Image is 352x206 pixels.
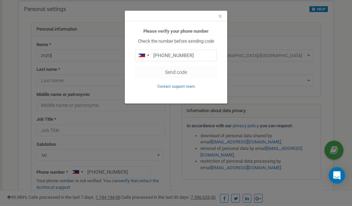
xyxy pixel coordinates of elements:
[218,12,222,20] span: ×
[135,50,151,61] div: Telephone country code
[135,50,217,61] input: 0905 123 4567
[157,84,195,89] a: Contact support team
[218,13,222,20] button: Close
[143,29,209,34] b: Please verify your phone number
[329,167,345,184] div: Open Intercom Messenger
[135,66,217,78] button: Send code
[135,38,217,45] p: Check the number before sending code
